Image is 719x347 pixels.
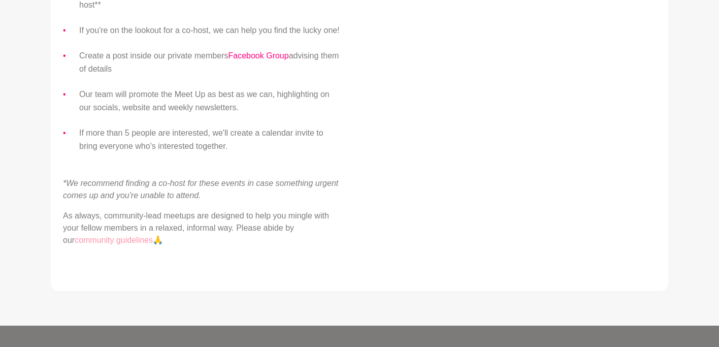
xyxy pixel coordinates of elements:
li: Create a post inside our private members advising them of details [79,49,343,76]
em: *We recommend finding a co-host for these events in case something urgent comes up and you're una... [63,179,338,200]
p: As always, community-lead meetups are designed to help you mingle with your fellow members in a r... [63,210,343,246]
li: Our team will promote the Meet Up as best as we can, highlighting on our socials, website and wee... [79,88,343,114]
a: community guidelines [75,236,153,244]
li: If more than 5 people are interested, we'll create a calendar invite to bring everyone who's inte... [79,127,343,153]
a: Facebook Group [228,51,288,60]
li: If you're on the lookout for a co-host, we can help you find the lucky one! [79,24,343,37]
